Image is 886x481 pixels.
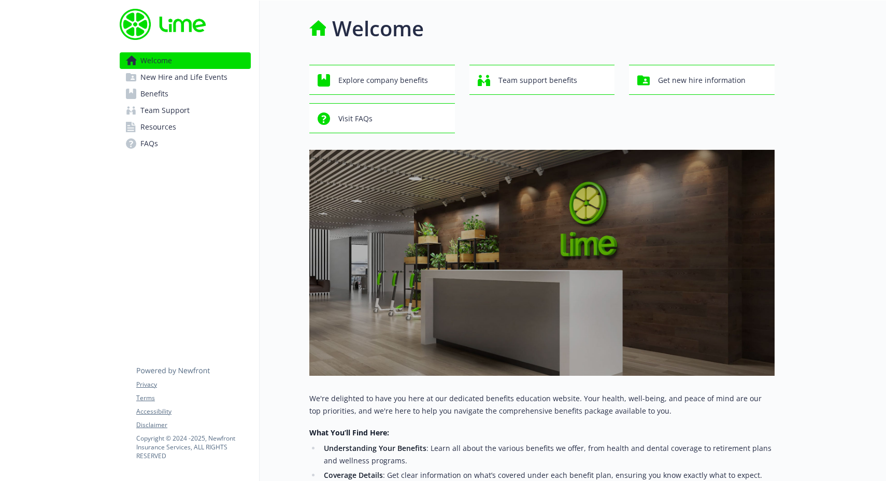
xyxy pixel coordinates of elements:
strong: What You’ll Find Here: [309,428,389,437]
a: New Hire and Life Events [120,69,251,86]
h1: Welcome [332,13,424,44]
p: We're delighted to have you here at our dedicated benefits education website. Your health, well-b... [309,392,775,417]
a: Disclaimer [136,420,250,430]
span: Welcome [140,52,172,69]
span: Get new hire information [658,70,746,90]
button: Team support benefits [469,65,615,95]
button: Explore company benefits [309,65,455,95]
a: Welcome [120,52,251,69]
span: FAQs [140,135,158,152]
a: Privacy [136,380,250,389]
a: Benefits [120,86,251,102]
span: Visit FAQs [338,109,373,129]
strong: Coverage Details [324,470,383,480]
button: Visit FAQs [309,103,455,133]
img: overview page banner [309,150,775,376]
span: Explore company benefits [338,70,428,90]
span: New Hire and Life Events [140,69,227,86]
button: Get new hire information [629,65,775,95]
strong: Understanding Your Benefits [324,443,426,453]
a: FAQs [120,135,251,152]
a: Resources [120,119,251,135]
li: : Learn all about the various benefits we offer, from health and dental coverage to retirement pl... [321,442,775,467]
span: Team Support [140,102,190,119]
a: Team Support [120,102,251,119]
a: Accessibility [136,407,250,416]
a: Terms [136,393,250,403]
span: Benefits [140,86,168,102]
span: Team support benefits [498,70,577,90]
span: Resources [140,119,176,135]
p: Copyright © 2024 - 2025 , Newfront Insurance Services, ALL RIGHTS RESERVED [136,434,250,460]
